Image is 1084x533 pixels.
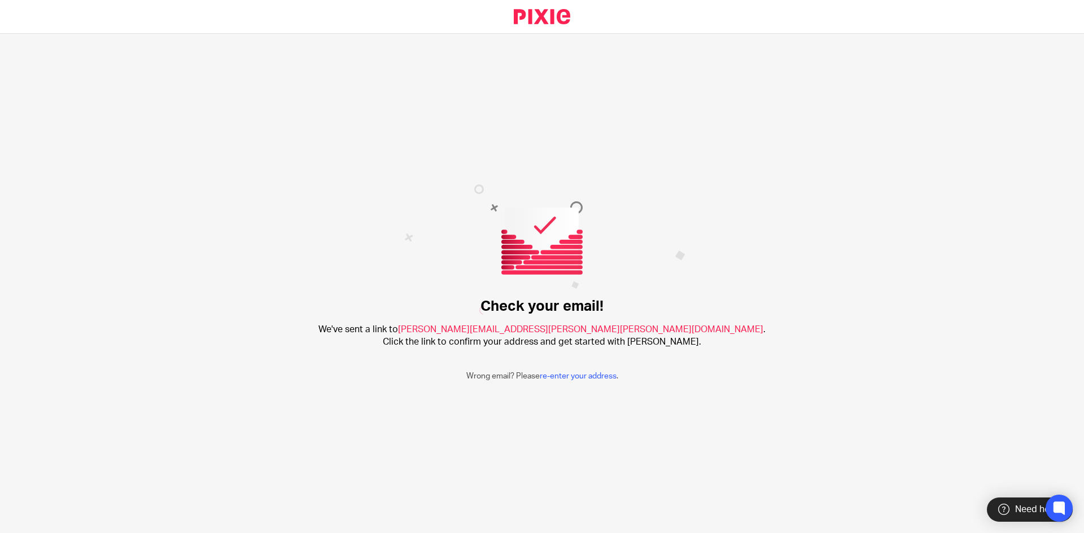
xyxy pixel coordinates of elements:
span: [PERSON_NAME][EMAIL_ADDRESS][PERSON_NAME][PERSON_NAME][DOMAIN_NAME] [398,325,763,334]
p: Wrong email? Please . [466,371,618,382]
a: re-enter your address [540,372,617,380]
h1: Check your email! [480,298,604,315]
div: Need help? [987,497,1073,522]
h2: We've sent a link to . Click the link to confirm your address and get started with [PERSON_NAME]. [318,324,766,348]
img: Confirm email image [404,184,685,315]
